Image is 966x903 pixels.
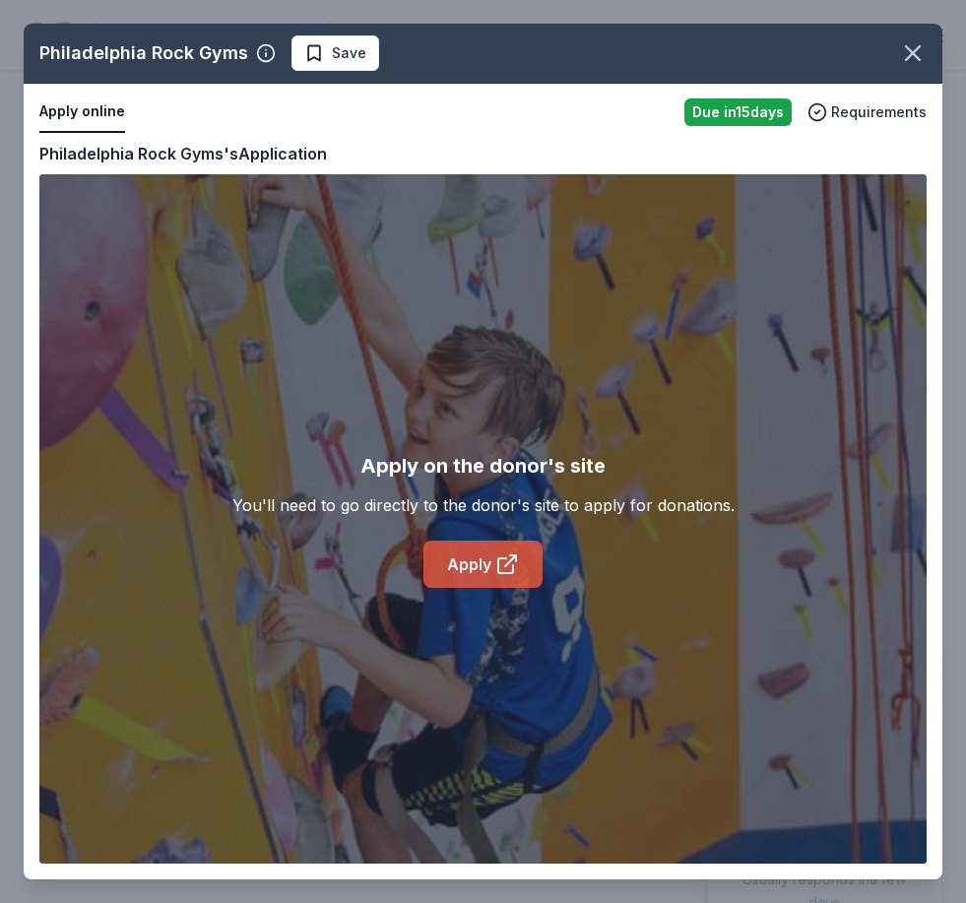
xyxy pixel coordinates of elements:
[831,100,927,124] span: Requirements
[39,92,125,133] button: Apply online
[360,450,606,482] div: Apply on the donor's site
[423,541,543,588] a: Apply
[39,141,327,166] div: Philadelphia Rock Gyms's Application
[291,35,379,71] button: Save
[39,37,248,69] div: Philadelphia Rock Gyms
[332,41,366,65] span: Save
[232,493,735,517] div: You'll need to go directly to the donor's site to apply for donations.
[807,100,927,124] button: Requirements
[684,98,792,126] div: Due in 15 days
